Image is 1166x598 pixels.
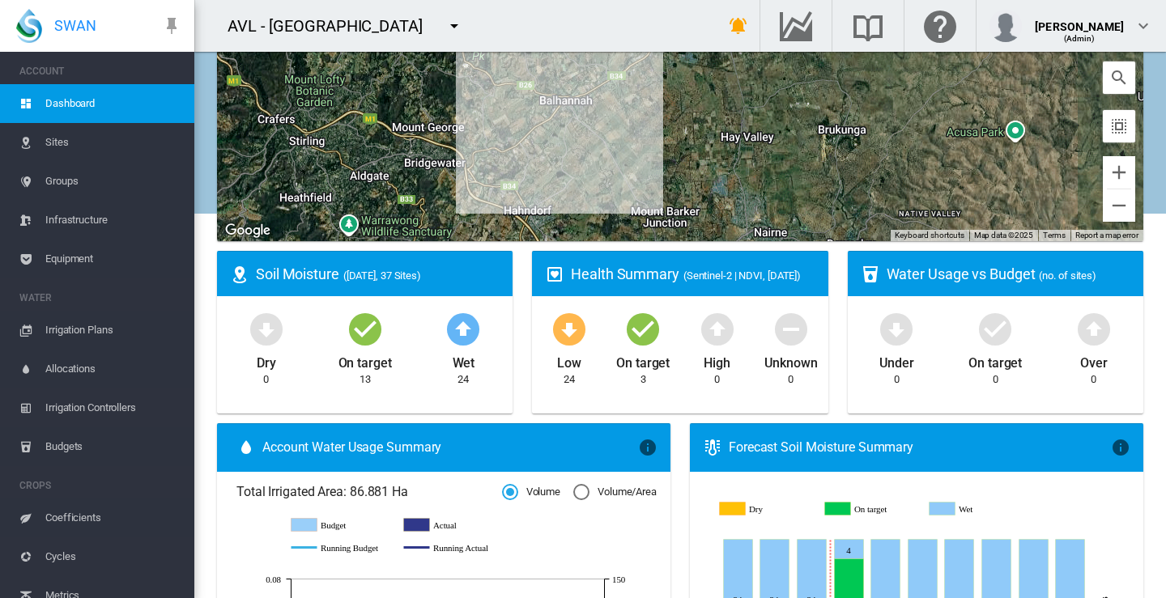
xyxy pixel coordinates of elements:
[703,438,722,457] md-icon: icon-thermometer-lines
[45,123,181,162] span: Sites
[623,309,662,348] md-icon: icon-checkbox-marked-circle
[45,311,181,350] span: Irrigation Plans
[722,10,755,42] button: icon-bell-ring
[1075,309,1113,348] md-icon: icon-arrow-up-bold-circle
[1064,34,1096,43] span: (Admin)
[698,309,737,348] md-icon: icon-arrow-up-bold-circle
[825,502,917,516] g: On target
[45,240,181,278] span: Equipment
[1134,16,1153,36] md-icon: icon-chevron-down
[1075,231,1138,240] a: Report a map error
[453,348,475,372] div: Wet
[45,84,181,123] span: Dashboard
[404,541,500,555] g: Running Actual
[457,372,469,387] div: 24
[974,231,1034,240] span: Map data ©2025
[729,16,748,36] md-icon: icon-bell-ring
[638,438,657,457] md-icon: icon-information
[236,438,256,457] md-icon: icon-water
[1103,189,1135,222] button: Zoom out
[861,265,880,284] md-icon: icon-cup-water
[968,348,1022,372] div: On target
[45,388,181,427] span: Irrigation Controllers
[545,265,564,284] md-icon: icon-heart-box-outline
[236,483,502,501] span: Total Irrigated Area: 86.881 Ha
[266,575,281,584] tspan: 0.08
[894,372,900,387] div: 0
[976,309,1015,348] md-icon: icon-checkbox-marked-circle
[1109,117,1129,136] md-icon: icon-select-all
[683,269,801,282] span: (Sentinel-2 | NDVI, [DATE])
[921,16,960,36] md-icon: Click here for help
[291,518,388,532] g: Budget
[764,348,817,372] div: Unknown
[879,348,914,372] div: Under
[45,498,181,537] span: Coefficients
[228,15,437,37] div: AVL - [GEOGRAPHIC_DATA]
[45,350,181,388] span: Allocations
[1103,61,1135,94] button: icon-magnify
[877,309,916,348] md-icon: icon-arrow-down-bold-circle
[19,58,181,84] span: ACCOUNT
[19,285,181,311] span: WATER
[291,541,388,555] g: Running Budget
[1103,156,1135,189] button: Zoom in
[849,16,887,36] md-icon: Search the knowledge base
[571,264,815,284] div: Health Summary
[993,372,998,387] div: 0
[16,9,42,43] img: SWAN-Landscape-Logo-Colour-drop.png
[230,265,249,284] md-icon: icon-map-marker-radius
[564,372,575,387] div: 24
[404,518,500,532] g: Actual
[162,16,181,36] md-icon: icon-pin
[221,220,274,241] img: Google
[1091,372,1096,387] div: 0
[1039,269,1096,282] span: (no. of sites)
[1109,68,1129,87] md-icon: icon-magnify
[729,439,1111,456] div: Forecast Soil Moisture Summary
[612,575,626,584] tspan: 150
[346,309,385,348] md-icon: icon-checkbox-marked-circle
[834,540,863,559] g: Wet Aug 14, 2025 4
[720,502,812,516] g: Dry
[256,264,500,284] div: Soil Moisture
[247,309,286,348] md-icon: icon-arrow-down-bold-circle
[257,348,276,372] div: Dry
[788,372,794,387] div: 0
[54,15,96,36] span: SWAN
[444,309,483,348] md-icon: icon-arrow-up-bold-circle
[1111,438,1130,457] md-icon: icon-information
[45,162,181,201] span: Groups
[640,372,646,387] div: 3
[573,485,657,500] md-radio-button: Volume/Area
[930,502,1022,516] g: Wet
[1043,231,1066,240] a: Terms
[262,439,638,456] span: Account Water Usage Summary
[1080,348,1108,372] div: Over
[438,10,470,42] button: icon-menu-down
[616,348,670,372] div: On target
[343,269,421,282] span: ([DATE], 37 Sites)
[772,309,811,348] md-icon: icon-minus-circle
[502,485,560,500] md-radio-button: Volume
[45,537,181,576] span: Cycles
[45,427,181,466] span: Budgets
[45,201,181,240] span: Infrastructure
[338,348,392,372] div: On target
[360,372,371,387] div: 13
[777,16,815,36] md-icon: Go to the Data Hub
[550,309,589,348] md-icon: icon-arrow-down-bold-circle
[445,16,464,36] md-icon: icon-menu-down
[1035,12,1124,28] div: [PERSON_NAME]
[19,473,181,498] span: CROPS
[895,230,964,241] button: Keyboard shortcuts
[263,372,269,387] div: 0
[704,348,730,372] div: High
[989,10,1022,42] img: profile.jpg
[221,220,274,241] a: Open this area in Google Maps (opens a new window)
[1103,110,1135,142] button: icon-select-all
[714,372,720,387] div: 0
[557,348,581,372] div: Low
[887,264,1130,284] div: Water Usage vs Budget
